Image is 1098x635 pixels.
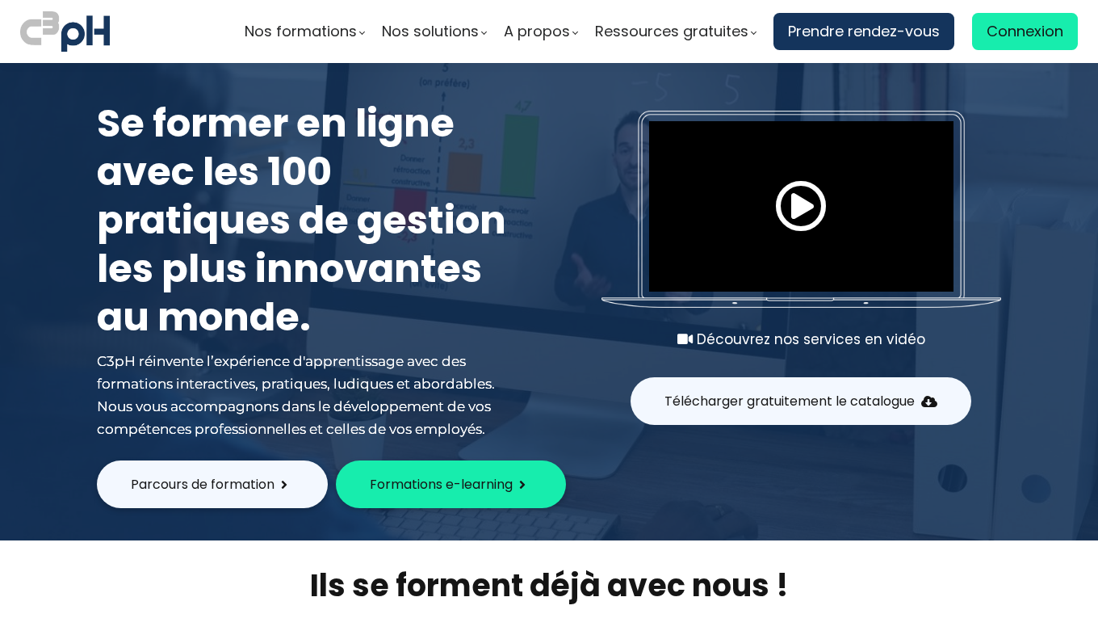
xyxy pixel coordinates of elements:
[336,460,566,508] button: Formations e-learning
[972,13,1078,50] a: Connexion
[631,377,971,425] button: Télécharger gratuitement le catalogue
[97,99,517,342] h1: Se former en ligne avec les 100 pratiques de gestion les plus innovantes au monde.
[97,350,517,440] div: C3pH réinvente l’expérience d'apprentissage avec des formations interactives, pratiques, ludiques...
[788,19,940,44] span: Prendre rendez-vous
[987,19,1063,44] span: Connexion
[595,19,748,44] span: Ressources gratuites
[245,19,357,44] span: Nos formations
[20,8,110,55] img: logo C3PH
[601,328,1001,351] div: Découvrez nos services en vidéo
[504,19,570,44] span: A propos
[77,565,1021,606] h2: Ils se forment déjà avec nous !
[131,474,274,494] span: Parcours de formation
[97,460,328,508] button: Parcours de formation
[370,474,513,494] span: Formations e-learning
[664,391,915,411] span: Télécharger gratuitement le catalogue
[382,19,479,44] span: Nos solutions
[773,13,954,50] a: Prendre rendez-vous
